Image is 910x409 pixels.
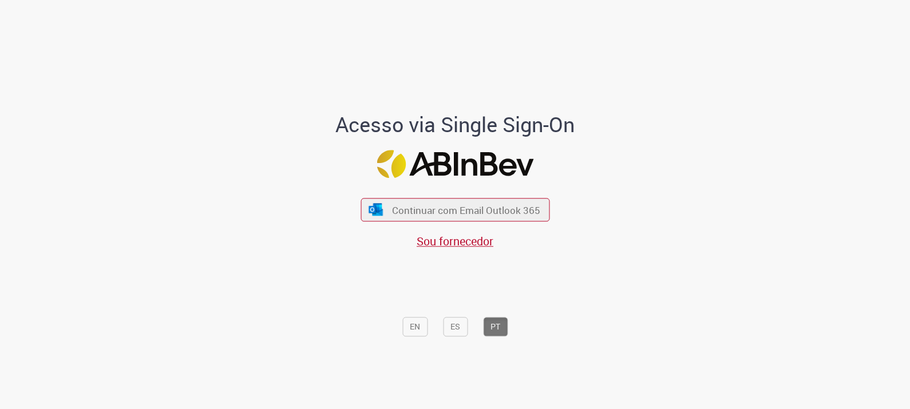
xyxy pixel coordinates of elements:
[483,317,508,337] button: PT
[392,203,540,216] span: Continuar com Email Outlook 365
[402,317,428,337] button: EN
[361,198,549,221] button: ícone Azure/Microsoft 360 Continuar com Email Outlook 365
[377,150,533,178] img: Logo ABInBev
[417,234,493,249] a: Sou fornecedor
[368,204,384,216] img: ícone Azure/Microsoft 360
[443,317,468,337] button: ES
[296,113,614,136] h1: Acesso via Single Sign-On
